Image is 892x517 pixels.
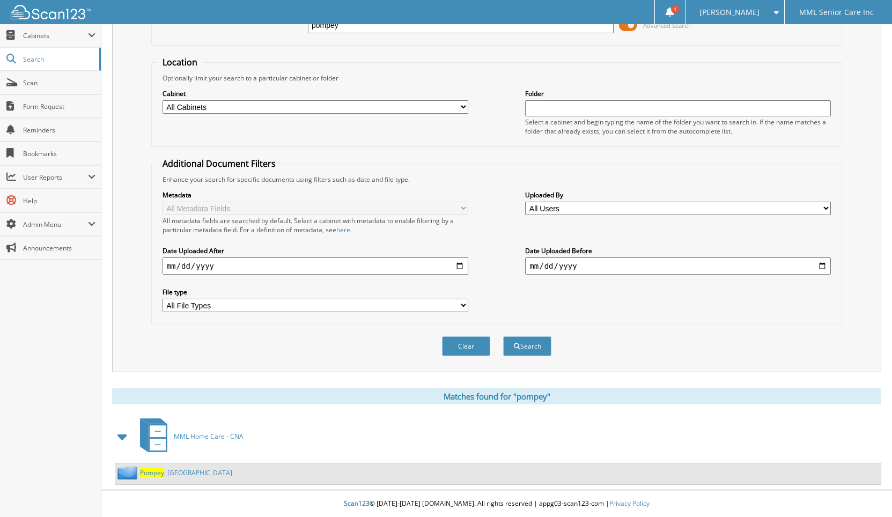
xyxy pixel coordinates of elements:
[163,89,468,98] label: Cabinet
[11,5,91,19] img: scan123-logo-white.svg
[117,466,140,479] img: folder2.png
[23,102,95,111] span: Form Request
[442,336,490,356] button: Clear
[525,257,831,275] input: end
[163,257,468,275] input: start
[23,31,88,40] span: Cabinets
[23,55,94,64] span: Search
[157,56,203,68] legend: Location
[23,125,95,135] span: Reminders
[23,173,88,182] span: User Reports
[609,499,650,508] a: Privacy Policy
[23,149,95,158] span: Bookmarks
[23,78,95,87] span: Scan
[163,216,468,234] div: All metadata fields are searched by default. Select a cabinet with metadata to enable filtering b...
[23,196,95,205] span: Help
[503,336,551,356] button: Search
[699,9,760,16] span: [PERSON_NAME]
[799,9,874,16] span: MML Senior Care Inc
[671,5,680,13] span: 1
[163,190,468,200] label: Metadata
[525,117,831,136] div: Select a cabinet and begin typing the name of the folder you want to search in. If the name match...
[525,190,831,200] label: Uploaded By
[140,468,232,477] a: Pompey, [GEOGRAPHIC_DATA]
[157,158,281,169] legend: Additional Document Filters
[134,415,244,457] a: MML Home Care - CNA
[23,220,88,229] span: Admin Menu
[525,246,831,255] label: Date Uploaded Before
[163,246,468,255] label: Date Uploaded After
[838,466,892,517] iframe: Chat Widget
[140,468,164,477] span: Pompey
[174,432,244,441] span: MML Home Care - CNA
[23,243,95,253] span: Announcements
[101,491,892,517] div: © [DATE]-[DATE] [DOMAIN_NAME]. All rights reserved | appg03-scan123-com |
[336,225,350,234] a: here
[157,175,837,184] div: Enhance your search for specific documents using filters such as date and file type.
[157,73,837,83] div: Optionally limit your search to a particular cabinet or folder
[525,89,831,98] label: Folder
[344,499,370,508] span: Scan123
[643,21,691,29] span: Advanced Search
[163,287,468,297] label: File type
[112,388,881,404] div: Matches found for "pompey"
